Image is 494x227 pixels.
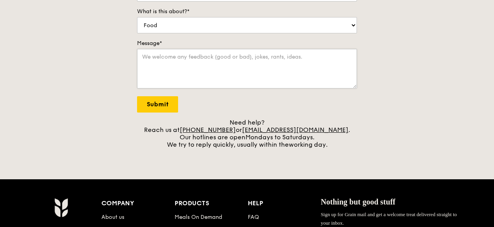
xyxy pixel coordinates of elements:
div: Need help? Reach us at or . Our hotlines are open We try to reply quickly, usually within the [137,119,357,148]
a: Meals On Demand [175,214,222,220]
div: Company [101,198,175,209]
a: About us [101,214,124,220]
a: [EMAIL_ADDRESS][DOMAIN_NAME] [242,126,348,133]
img: Grain [54,198,68,217]
label: What is this about?* [137,8,357,16]
a: [PHONE_NUMBER] [180,126,236,133]
span: Nothing but good stuff [321,198,395,206]
a: FAQ [248,214,259,220]
span: working day. [289,141,328,148]
div: Help [248,198,321,209]
input: Submit [137,96,178,113]
div: Products [175,198,248,209]
span: Sign up for Grain mail and get a welcome treat delivered straight to your inbox. [321,211,457,226]
span: Mondays to Saturdays. [245,133,314,141]
label: Message* [137,40,357,47]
